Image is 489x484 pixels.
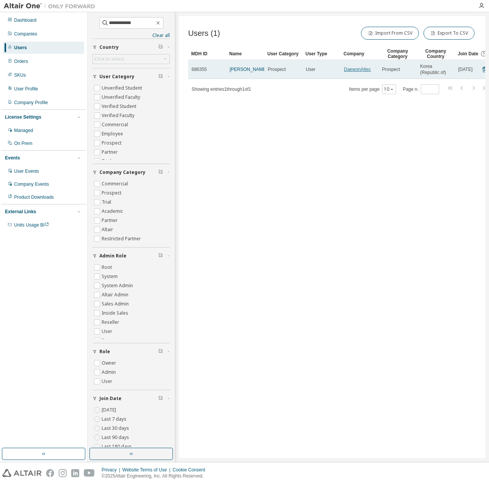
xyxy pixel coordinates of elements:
[14,194,54,200] div: Product Downloads
[93,248,170,264] button: Admin Role
[102,111,136,120] label: Verified Faculty
[361,27,419,40] button: Import From CSV
[102,102,138,111] label: Verified Student
[158,44,163,50] span: Clear filter
[158,169,163,175] span: Clear filter
[14,168,39,174] div: User Events
[158,396,163,402] span: Clear filter
[102,188,123,198] label: Prospect
[14,222,49,228] span: Units Usage BI
[102,225,115,234] label: Altair
[14,72,26,78] div: SKUs
[102,424,131,433] label: Last 30 days
[458,51,478,56] span: Join Date
[14,45,27,51] div: Users
[102,148,119,157] label: Partner
[102,359,118,368] label: Owner
[99,44,119,50] span: Country
[93,32,170,39] a: Clear all
[46,469,54,477] img: facebook.svg
[84,469,95,477] img: youtube.svg
[102,467,122,473] div: Privacy
[2,469,42,477] img: altair_logo.svg
[99,74,134,80] span: User Category
[188,29,220,38] span: Users (1)
[94,56,124,62] div: Click to select
[102,198,113,207] label: Trial
[102,207,125,216] label: Academic
[384,86,394,92] button: 10
[99,396,121,402] span: Join Date
[102,157,113,166] label: Trial
[102,138,123,148] label: Prospect
[102,405,118,415] label: [DATE]
[458,66,473,72] span: [DATE]
[5,209,36,215] div: External Links
[99,253,126,259] span: Admin Role
[102,336,121,345] label: Support
[158,349,163,355] span: Clear filter
[102,473,210,479] p: © 2025 Altair Engineering, Inc. All Rights Reserved.
[102,93,142,102] label: Unverified Faculty
[14,17,37,23] div: Dashboard
[93,343,170,360] button: Role
[99,349,110,355] span: Role
[71,469,79,477] img: linkedin.svg
[102,216,119,225] label: Partner
[93,390,170,407] button: Join Date
[382,48,414,60] div: Company Category
[420,48,452,60] div: Company Country
[102,318,121,327] label: Reseller
[382,66,400,72] span: Prospect
[93,39,170,56] button: Country
[173,467,209,473] div: Cookie Consent
[102,234,142,243] label: Restricted Partner
[5,155,20,161] div: Events
[102,299,130,309] label: Sales Admin
[191,48,223,60] div: MDH ID
[102,120,129,129] label: Commercial
[158,74,163,80] span: Clear filter
[102,84,144,93] label: Unverified Student
[102,368,117,377] label: Admin
[102,263,113,272] label: Root
[192,66,207,72] span: 686355
[102,281,134,290] label: System Admin
[102,377,114,386] label: User
[102,129,125,138] label: Employee
[102,327,114,336] label: User
[122,467,173,473] div: Website Terms of Use
[229,48,261,60] div: Name
[349,84,396,94] span: Items per page
[344,67,371,72] a: DaewonAltec
[5,114,41,120] div: License Settings
[230,67,267,72] a: [PERSON_NAME]
[14,31,37,37] div: Companies
[102,433,131,442] label: Last 90 days
[102,442,133,451] label: Last 180 days
[268,66,286,72] span: Prospect
[102,309,130,318] label: Inside Sales
[14,140,32,146] div: On Prem
[14,86,38,92] div: User Profile
[99,169,145,175] span: Company Category
[267,48,299,60] div: User Category
[420,63,451,76] span: Korea (Republic of)
[4,2,99,10] img: Altair One
[14,58,28,64] div: Orders
[93,164,170,181] button: Company Category
[102,290,130,299] label: Altair Admin
[192,87,251,92] span: Showing entries 1 through 1 of 1
[306,66,315,72] span: User
[403,84,439,94] span: Page n.
[102,272,119,281] label: System
[14,100,48,106] div: Company Profile
[305,48,337,60] div: User Type
[59,469,67,477] img: instagram.svg
[14,127,33,133] div: Managed
[480,50,487,57] svg: Date when the user was first added or directly signed up. If the user was deleted and later re-ad...
[102,179,129,188] label: Commercial
[93,68,170,85] button: User Category
[102,415,128,424] label: Last 7 days
[14,181,49,187] div: Company Events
